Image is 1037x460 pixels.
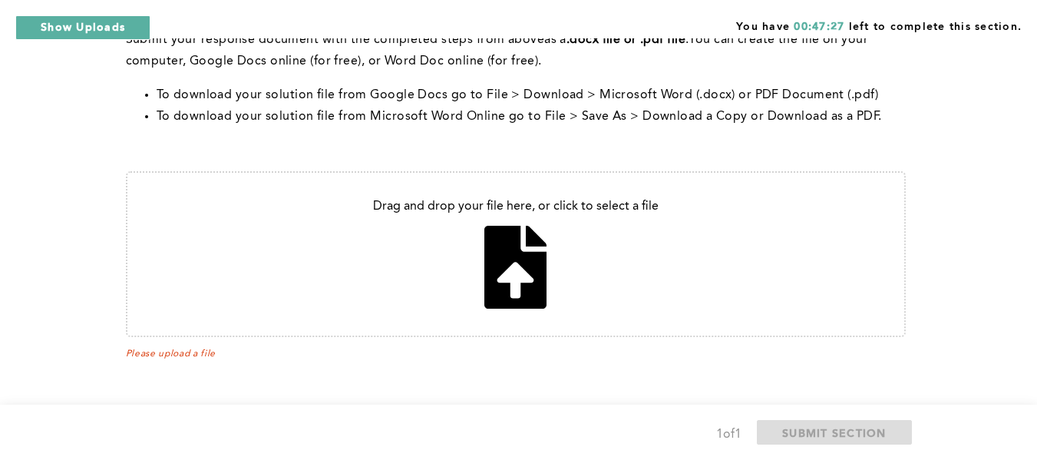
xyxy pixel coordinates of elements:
[794,22,844,32] span: 00:47:27
[782,425,887,440] span: SUBMIT SECTION
[736,15,1022,35] span: You have left to complete this section.
[544,34,566,46] span: as a
[157,106,906,127] li: To download your solution file from Microsoft Word Online go to File > Save As > Download a Copy ...
[157,84,906,106] li: To download your solution file from Google Docs go to File > Download > Microsoft Word (.docx) or...
[716,424,741,445] div: 1 of 1
[566,34,685,46] strong: .docx file or .pdf file
[685,34,689,46] span: .
[126,349,906,359] span: Please upload a file
[15,15,150,40] button: Show Uploads
[126,34,322,46] span: Submit your response document
[126,29,906,72] p: with the completed steps from above You can create the file on your computer, Google Docs online ...
[757,420,912,445] button: SUBMIT SECTION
